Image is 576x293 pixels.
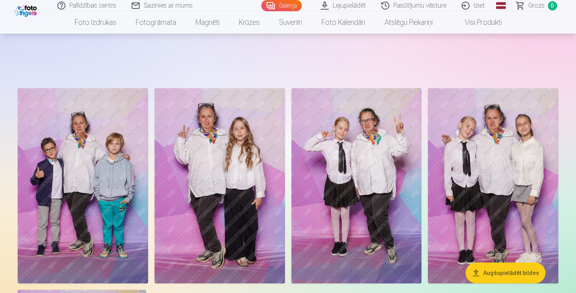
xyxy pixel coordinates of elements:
[466,263,545,283] button: Augšupielādēt bildes
[548,1,557,10] span: 0
[375,11,442,34] a: Atslēgu piekariņi
[269,11,312,34] a: Suvenīri
[528,1,545,10] span: Grozs
[126,11,186,34] a: Fotogrāmata
[229,11,269,34] a: Krūzes
[442,11,511,34] a: Visi produkti
[65,11,126,34] a: Foto izdrukas
[312,11,375,34] a: Foto kalendāri
[14,3,39,17] img: /fa1
[186,11,229,34] a: Magnēti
